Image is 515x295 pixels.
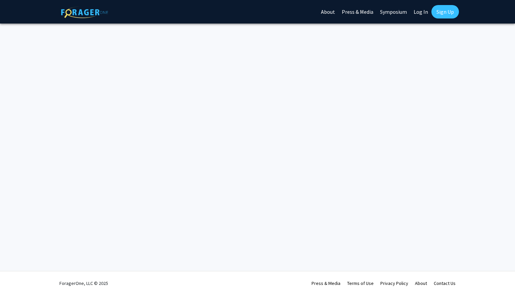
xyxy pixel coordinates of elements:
[61,6,108,18] img: ForagerOne Logo
[347,280,374,286] a: Terms of Use
[431,5,459,18] a: Sign Up
[59,271,108,295] div: ForagerOne, LLC © 2025
[415,280,427,286] a: About
[434,280,456,286] a: Contact Us
[380,280,408,286] a: Privacy Policy
[312,280,340,286] a: Press & Media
